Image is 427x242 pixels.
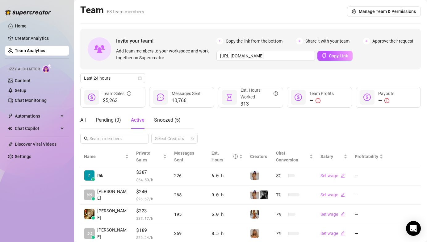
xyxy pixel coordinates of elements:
[276,191,286,198] span: 7 %
[341,231,345,236] span: edit
[90,135,140,142] input: Search members
[317,51,353,61] button: Copy Link
[172,91,201,96] span: Messages Sent
[80,4,144,16] h2: Team
[384,98,389,103] span: exclamation-circle
[378,91,394,96] span: Payouts
[329,53,348,58] span: Copy Link
[295,94,302,101] span: dollar-circle
[15,154,31,159] a: Settings
[97,172,103,179] span: Rik
[80,147,132,166] th: Name
[316,98,320,103] span: exclamation-circle
[15,78,31,83] a: Content
[276,230,286,237] span: 7 %
[136,215,167,221] span: $ 37.17 /h
[84,136,88,141] span: search
[211,150,238,163] div: Est. Hours
[378,97,394,104] div: —
[15,33,64,43] a: Creator Analytics
[309,91,334,96] span: Team Profits
[116,48,214,61] span: Add team members to your workspace and work together on Supercreator.
[320,231,345,236] a: Set wageedit
[351,166,387,186] td: —
[241,100,278,108] span: 313
[97,207,129,221] span: [PERSON_NAME]
[42,64,52,73] img: AI Chatter
[96,116,121,124] div: Pending ( 0 )
[174,230,204,237] div: 269
[351,205,387,224] td: —
[351,186,387,205] td: —
[309,97,334,104] div: —
[9,66,40,72] span: Izzy AI Chatter
[260,190,268,199] img: Kennedy (VIP)
[341,193,345,197] span: edit
[320,212,345,217] a: Set wageedit
[8,114,13,119] span: thunderbolt
[80,116,86,124] div: All
[15,111,59,121] span: Automations
[136,227,167,234] span: $189
[352,9,356,14] span: setting
[136,188,167,195] span: $240
[363,38,370,44] span: 3
[86,230,92,237] span: DO
[347,6,421,16] button: Manage Team & Permissions
[226,94,233,101] span: hourglass
[341,173,345,178] span: edit
[355,154,378,159] span: Profitability
[136,151,150,162] span: Private Sales
[305,38,350,44] span: Share it with your team
[15,142,57,147] a: Discover Viral Videos
[84,209,94,219] img: deia jane boise…
[97,227,129,240] span: [PERSON_NAME]
[84,170,94,181] img: Rik
[241,87,278,100] div: Est. Hours Worked
[157,94,164,101] span: message
[136,234,167,240] span: $ 22.24 /h
[250,210,259,219] img: Celine (VIP)
[138,76,142,80] span: calendar
[322,53,326,58] span: copy
[296,38,303,44] span: 2
[320,173,345,178] a: Set wageedit
[154,117,181,123] span: Snoozed ( 5 )
[136,207,167,215] span: $223
[211,172,243,179] div: 6.0 h
[190,137,194,140] span: team
[131,117,144,123] span: Active
[341,212,345,216] span: edit
[211,191,243,198] div: 9.0 h
[84,73,141,83] span: Last 24 hours
[216,38,223,44] span: 1
[246,147,272,166] th: Creators
[363,94,371,101] span: dollar-circle
[107,9,144,15] span: 68 team members
[211,230,243,237] div: 8.5 h
[226,38,283,44] span: Copy the link from the bottom
[5,9,51,15] img: logo-BBDzfeDw.svg
[116,37,216,45] span: Invite your team!
[136,177,167,183] span: $ 64.50 /h
[174,151,194,162] span: Messages Sent
[359,9,416,14] span: Manage Team & Permissions
[250,229,259,238] img: Jaz (VIP)
[276,172,286,179] span: 8 %
[174,172,204,179] div: 226
[103,90,131,97] div: Team Sales
[15,48,45,53] a: Team Analytics
[8,126,12,131] img: Chat Copilot
[250,171,259,180] img: Georgia (VIP)
[15,123,59,133] span: Chat Copilot
[250,190,259,199] img: Georgia (VIP)
[15,88,26,93] a: Setup
[136,196,167,202] span: $ 26.67 /h
[15,98,47,103] a: Chat Monitoring
[174,191,204,198] div: 268
[15,23,27,28] a: Home
[276,211,286,218] span: 7 %
[320,192,345,197] a: Set wageedit
[97,188,129,202] span: [PERSON_NAME]
[274,87,278,100] span: question-circle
